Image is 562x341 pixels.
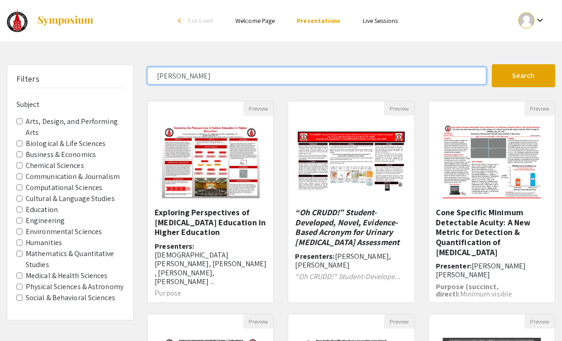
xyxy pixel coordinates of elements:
img: <p>Cone Specific Minimum Detectable Acuity: A New Metric for Detection &amp; Quantification of Co... [434,116,550,207]
h6: Presenter: [436,262,548,279]
button: Preview [384,314,414,329]
label: Social & Behavioral Sciences [26,292,115,303]
span: [DEMOGRAPHIC_DATA][PERSON_NAME], [PERSON_NAME] , [PERSON_NAME], [PERSON_NAME] ... [155,250,267,286]
label: Cultural & Language Studies [26,193,115,204]
label: Arts, Design, and Performing Arts [26,116,124,138]
h5: Exploring Perspectives of [MEDICAL_DATA] Education in Higher Education [155,207,267,237]
label: Computational Sciences [26,182,102,193]
h6: Subject [17,100,124,109]
button: Preview [524,101,555,116]
input: Search Keyword(s) Or Author(s) [147,67,486,84]
h5: Cone Specific Minimum Detectable Acuity: A New Metric for Detection & Quantification of [MEDICAL_... [436,207,548,257]
label: Physical Sciences & Astronomy [26,281,123,292]
label: Medical & Health Sciences [26,270,108,281]
h6: Presenters: [295,252,407,269]
label: Education [26,204,58,215]
a: Welcome Page [235,17,275,25]
em: “Oh CRUDD!” Student-Develope... [295,272,400,281]
button: Preview [524,314,555,329]
a: Presentations [297,17,340,25]
button: Search [492,64,555,87]
label: Engineering [26,215,65,226]
label: Business & Economics [26,149,96,160]
a: UIW Excellence Summit 2025 [7,9,94,32]
button: Preview [384,101,414,116]
mat-icon: Expand account dropdown [534,15,545,26]
label: Chemical Sciences [26,160,84,171]
span: Exit Event [188,17,213,25]
label: Environmental Sciences [26,226,102,237]
label: Humanities [26,237,62,248]
img: Symposium by ForagerOne [37,15,94,26]
iframe: Chat [7,300,39,334]
div: Open Presentation <p><strong style="color: black;"><em>“Oh CRUDD!” Student-Developed, Novel, Evid... [288,101,414,303]
strong: Purpose (succinct, direct): [436,282,499,299]
button: Expand account dropdown [509,10,555,31]
span: [PERSON_NAME] [PERSON_NAME] [436,261,526,280]
button: Preview [243,101,273,116]
button: Preview [243,314,273,329]
span: [PERSON_NAME], [PERSON_NAME] [295,252,391,270]
h5: Filters [17,74,39,84]
label: Mathematics & Quantitative Studies [26,248,124,270]
p: Purpose [155,290,267,297]
label: Biological & Life Sciences [26,138,106,149]
img: UIW Excellence Summit 2025 [7,9,28,32]
div: Open Presentation <p>Cone Specific Minimum Detectable Acuity: A New Metric for Detection &amp; Qu... [428,101,555,303]
img: <p><strong style="color: black;"><em>“Oh CRUDD!” Student-Developed, Novel, Evidence-Based Acronym... [288,122,414,201]
a: Live Sessions [363,17,398,25]
em: “Oh CRUDD!” Student-Developed, Novel, Evidence-Based Acronym for Urinary [MEDICAL_DATA] Assessment [295,207,400,247]
img: <p><span style="color: rgb(51, 51, 51);">Exploring Perspectives of Autism Education in Higher Edu... [153,116,269,207]
label: Communication & Journalism [26,171,120,182]
p: Minimum visible (detectable) acuity (MDA) is the thinnest line one can detect on a... [436,283,548,313]
div: Open Presentation <p><span style="color: rgb(51, 51, 51);">Exploring Perspectives of Autism Educa... [147,101,274,303]
div: arrow_back_ios [178,18,184,23]
h6: Presenters: [155,242,267,286]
